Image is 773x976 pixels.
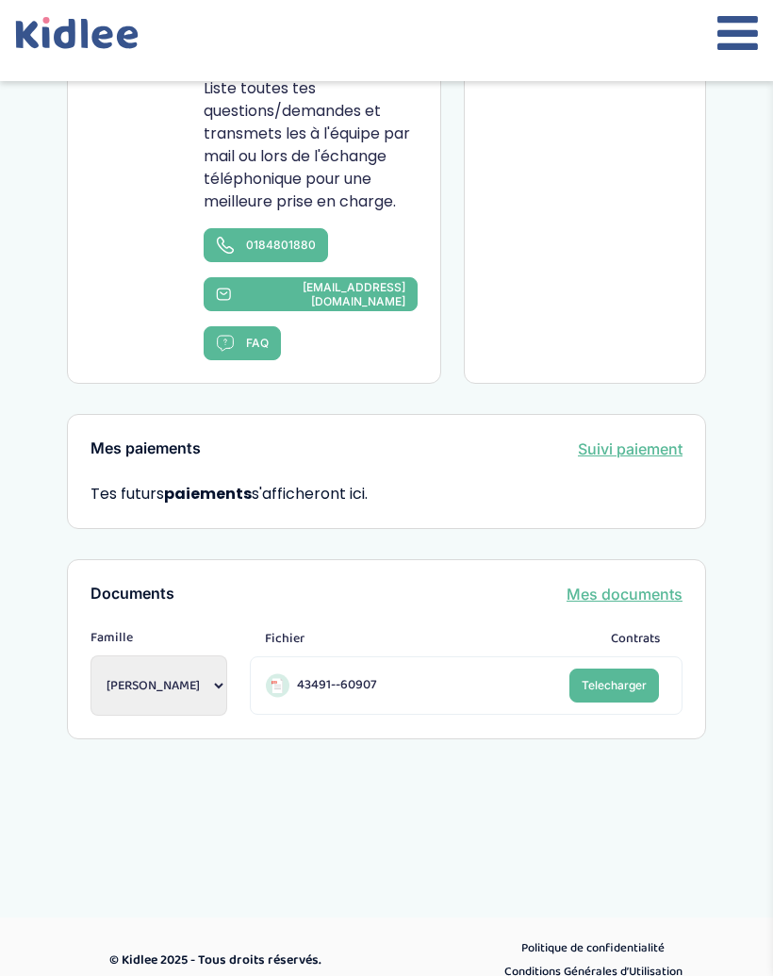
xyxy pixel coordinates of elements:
span: Famille [90,628,227,648]
a: 0184801880 [204,228,328,262]
strong: paiements [164,483,252,505]
h3: Documents [90,586,174,603]
span: Telecharger [582,678,647,692]
a: Mes documents [567,583,683,605]
p: Liste toutes tes questions/demandes et transmets les à l'équipe par mail ou lors de l'échange tél... [204,77,418,213]
a: Suivi paiement [578,438,683,460]
span: 43491--60907 [297,675,377,695]
h3: Mes paiements [90,440,201,457]
span: FAQ [246,336,269,350]
a: Politique de confidentialité [515,936,671,961]
span: 0184801880 [246,238,316,252]
a: [EMAIL_ADDRESS][DOMAIN_NAME] [204,277,418,311]
a: Telecharger [569,669,659,703]
p: © Kidlee 2025 - Tous droits réservés. [109,951,399,970]
a: FAQ [204,326,281,360]
span: Tes futurs s'afficheront ici. [90,483,368,505]
span: [EMAIL_ADDRESS][DOMAIN_NAME] [243,280,406,308]
span: Fichier [265,629,304,649]
span: Contrats [611,629,660,649]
